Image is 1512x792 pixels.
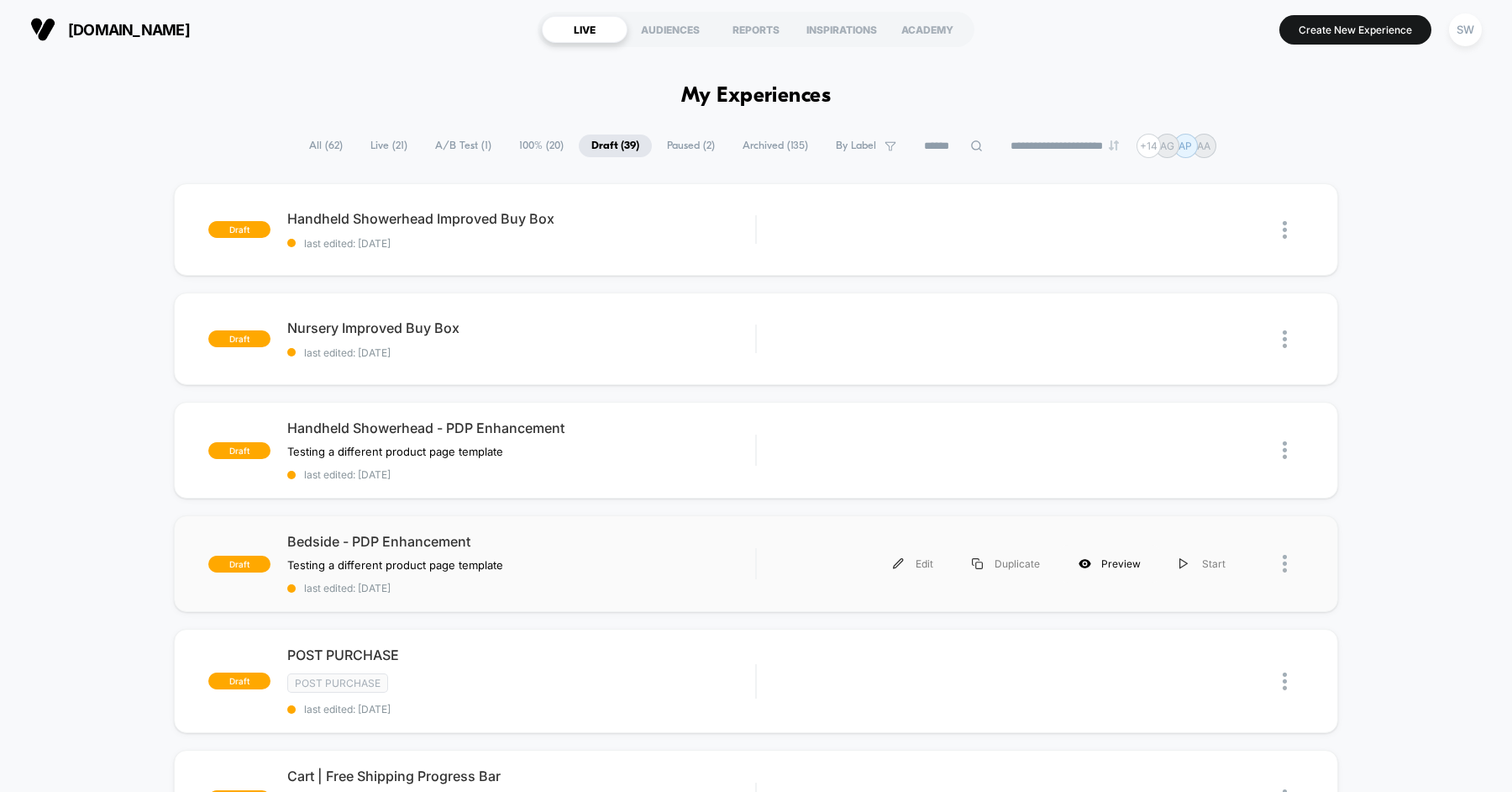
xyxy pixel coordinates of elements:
span: Bedside - PDP Enhancement [287,533,755,550]
img: menu [972,558,983,569]
div: Duplicate [953,545,1059,583]
img: close [1283,555,1287,573]
img: end [1109,140,1119,150]
span: All ( 62 ) [297,135,355,157]
span: [DOMAIN_NAME] [68,21,190,39]
span: Post Purchase [287,673,388,693]
span: Live ( 21 ) [358,135,420,157]
span: Handheld Showerhead - PDP Enhancement [287,420,755,436]
div: Edit [874,545,953,583]
img: close [1283,330,1287,348]
button: Create New Experience [1279,15,1431,45]
button: SW [1444,13,1487,47]
span: Draft ( 39 ) [579,135,652,157]
span: Archived ( 135 ) [730,135,821,157]
span: draft [208,442,270,459]
span: A/B Test ( 1 ) [423,135,504,157]
span: last edited: [DATE] [287,346,755,359]
h1: My Experiences [681,84,832,108]
p: AG [1160,140,1174,152]
p: AA [1197,140,1210,152]
span: last edited: [DATE] [287,703,755,715]
img: close [1283,221,1287,239]
img: Visually logo [30,17,55,42]
img: menu [1179,558,1188,569]
div: Preview [1059,545,1160,583]
div: SW [1449,13,1482,46]
img: menu [893,558,904,569]
span: draft [208,556,270,573]
div: Start [1160,545,1245,583]
span: draft [208,673,270,689]
span: draft [208,330,270,347]
div: ACADEMY [885,16,970,43]
span: Handheld Showerhead Improved Buy Box [287,210,755,227]
span: last edited: [DATE] [287,582,755,594]
img: close [1283,673,1287,690]
div: INSPIRATIONS [799,16,885,43]
span: Paused ( 2 ) [654,135,727,157]
span: Cart | Free Shipping Progress Bar [287,768,755,784]
div: + 14 [1137,134,1161,158]
div: LIVE [542,16,627,43]
span: Nursery Improved Buy Box [287,319,755,336]
span: Testing a different product page template [287,445,503,458]
span: last edited: [DATE] [287,237,755,250]
span: By Label [836,140,876,152]
div: REPORTS [713,16,799,43]
span: last edited: [DATE] [287,468,755,481]
span: POST PURCHASE [287,647,755,663]
img: close [1283,441,1287,459]
span: 100% ( 20 ) [507,135,576,157]
p: AP [1179,140,1192,152]
button: [DOMAIN_NAME] [25,16,195,43]
span: Testing a different product page template [287,558,503,572]
div: AUDIENCES [627,16,713,43]
span: draft [208,221,270,238]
